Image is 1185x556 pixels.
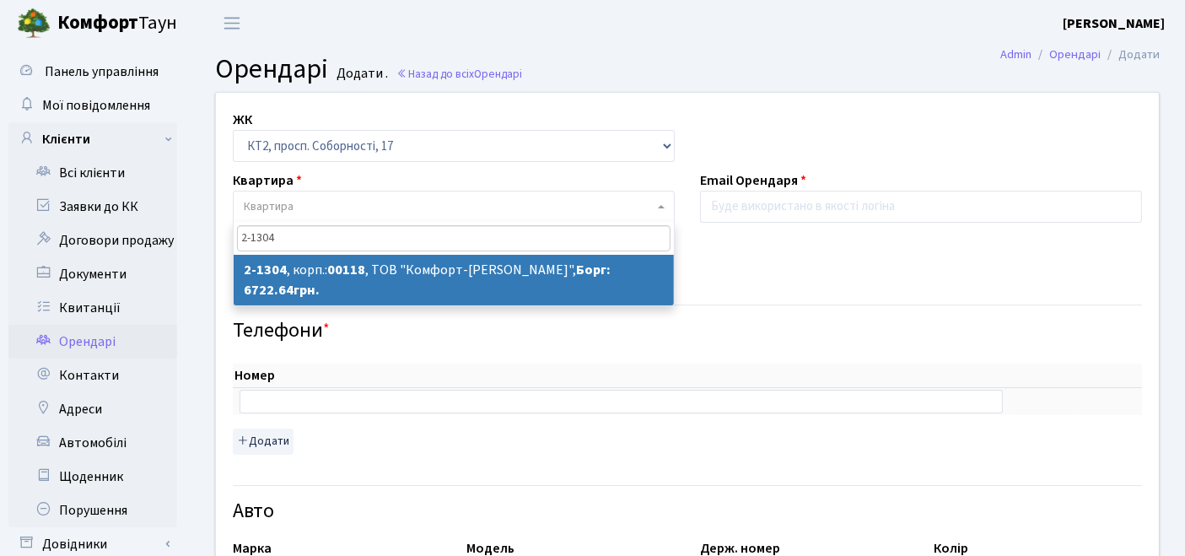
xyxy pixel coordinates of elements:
[42,96,150,115] span: Мої повідомлення
[211,9,253,37] button: Переключити навігацію
[333,66,388,82] small: Додати .
[1000,46,1031,63] a: Admin
[233,110,252,130] label: ЖК
[8,55,177,89] a: Панель управління
[8,426,177,460] a: Автомобілі
[233,364,1010,388] th: Номер
[1049,46,1101,63] a: Орендарі
[233,499,1142,524] h4: Авто
[327,261,365,279] b: 00118
[57,9,138,36] b: Комфорт
[474,66,522,82] span: Орендарі
[8,122,177,156] a: Клієнти
[1063,13,1165,34] a: [PERSON_NAME]
[244,198,294,215] span: Квартира
[700,191,1142,223] input: Буде використано в якості логіна
[8,392,177,426] a: Адреси
[233,429,294,455] button: Додати
[396,66,522,82] a: Назад до всіхОрендарі
[700,170,806,191] label: Email Орендаря
[45,62,159,81] span: Панель управління
[8,224,177,257] a: Договори продажу
[1063,14,1165,33] b: [PERSON_NAME]
[233,170,302,191] label: Квартира
[1101,46,1160,64] li: Додати
[244,261,287,279] b: 2-1304
[215,50,328,89] span: Орендарі
[8,190,177,224] a: Заявки до КК
[57,9,177,38] span: Таун
[975,37,1185,73] nav: breadcrumb
[8,359,177,392] a: Контакти
[234,255,674,305] li: , корп.: , ТОВ "Комфорт-[PERSON_NAME]",
[8,257,177,291] a: Документи
[233,319,1142,343] h4: Телефони
[8,291,177,325] a: Квитанції
[8,325,177,359] a: Орендарі
[244,261,611,300] b: Борг: 6722.64грн.
[8,89,177,122] a: Мої повідомлення
[8,156,177,190] a: Всі клієнти
[8,494,177,527] a: Порушення
[17,7,51,40] img: logo.png
[8,460,177,494] a: Щоденник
